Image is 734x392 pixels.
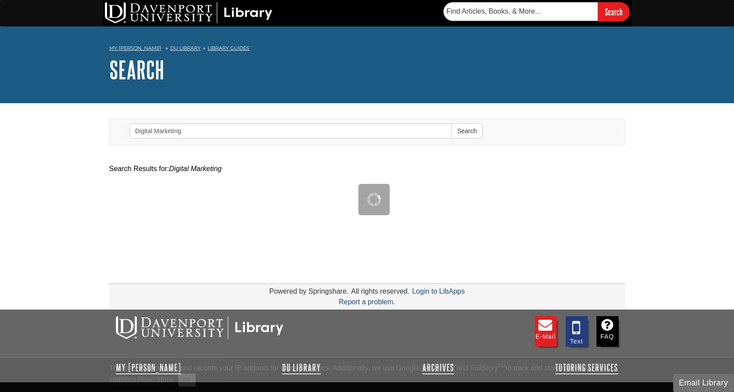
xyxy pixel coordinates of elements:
a: Login to LibApps [412,287,465,295]
form: Searches DU Library's articles, books, and more [443,2,630,21]
a: Text [566,316,588,347]
a: E-mail [535,316,557,347]
a: Report a problem. [339,298,395,306]
img: DU Library [105,2,272,23]
sup: TM [449,363,456,369]
nav: breadcrumb [109,42,625,56]
div: Powered by Springshare. [268,287,350,295]
a: Library Guides [208,45,250,51]
button: Search [451,123,482,138]
input: Find Articles, Books, & More... [443,2,598,21]
a: My [PERSON_NAME] [109,45,161,52]
div: All rights reserved. [350,287,411,295]
a: Read More [138,376,173,383]
div: Search Results for: [109,164,625,174]
div: This site uses cookies and records your IP address for usage statistics. Additionally, we use Goo... [109,363,625,387]
em: Digital Marketing [169,165,222,172]
a: FAQ [596,316,618,347]
h1: Search [109,56,625,83]
input: Enter Search Words [130,123,452,138]
a: DU Library [170,45,201,51]
button: Email Library [673,374,734,392]
sup: TM [498,363,506,369]
img: Working... [367,193,381,206]
input: Search [598,2,630,21]
button: Close [178,373,195,387]
img: DU Libraries [116,316,283,339]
